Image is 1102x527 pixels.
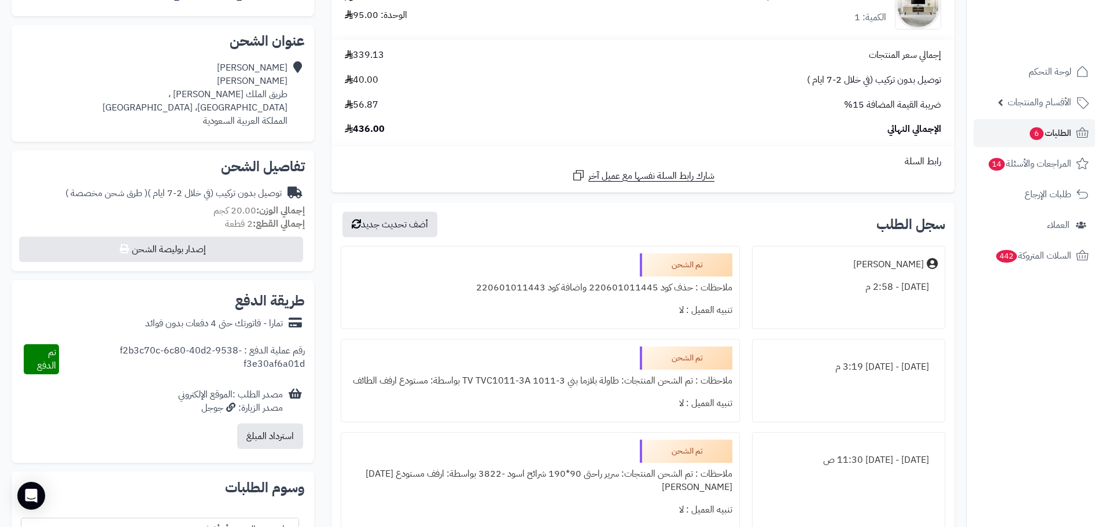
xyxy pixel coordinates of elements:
[336,155,950,168] div: رابط السلة
[19,237,303,262] button: إصدار بوليصة الشحن
[760,276,938,298] div: [DATE] - 2:58 م
[572,168,714,183] a: شارك رابط السلة نفسها مع عميل آخر
[974,180,1095,208] a: طلبات الإرجاع
[987,156,1071,172] span: المراجعات والأسئلة
[348,463,732,499] div: ملاحظات : تم الشحن المنتجات: سرير راحتى 90*190 شرائح اسود -3822 بواسطة: ارفف مستودع [DATE][PERSON...
[869,49,941,62] span: إجمالي سعر المنتجات
[345,49,384,62] span: 339.13
[256,204,305,218] strong: إجمالي الوزن:
[760,356,938,378] div: [DATE] - [DATE] 3:19 م
[640,440,732,463] div: تم الشحن
[844,98,941,112] span: ضريبة القيمة المضافة 15%
[995,248,1071,264] span: السلات المتروكة
[854,11,886,24] div: الكمية: 1
[345,123,385,136] span: 436.00
[21,481,305,495] h2: وسوم الطلبات
[178,401,283,415] div: مصدر الزيارة: جوجل
[21,34,305,48] h2: عنوان الشحن
[807,73,941,87] span: توصيل بدون تركيب (في خلال 2-7 ايام )
[876,218,945,231] h3: سجل الطلب
[37,345,56,373] span: تم الدفع
[974,119,1095,147] a: الطلبات6
[21,160,305,174] h2: تفاصيل الشحن
[853,258,924,271] div: [PERSON_NAME]
[237,423,303,449] button: استرداد المبلغ
[102,61,288,127] div: [PERSON_NAME] [PERSON_NAME] طريق الملك [PERSON_NAME] ، [GEOGRAPHIC_DATA]، [GEOGRAPHIC_DATA] الممل...
[974,58,1095,86] a: لوحة التحكم
[1024,186,1071,202] span: طلبات الإرجاع
[17,482,45,510] div: Open Intercom Messenger
[59,344,305,374] div: رقم عملية الدفع : f2b3c70c-6c80-40d2-9538-f3e30af6a01d
[348,370,732,392] div: ملاحظات : تم الشحن المنتجات: طاولة بلازما بني 3-1011 TV TVC1011-3A بواسطة: مستودع ارفف الطائف
[253,217,305,231] strong: إجمالي القطع:
[348,392,732,415] div: تنبيه العميل : لا
[345,73,378,87] span: 40.00
[1047,217,1070,233] span: العملاء
[640,253,732,277] div: تم الشحن
[1008,94,1071,110] span: الأقسام والمنتجات
[348,499,732,521] div: تنبيه العميل : لا
[1029,127,1044,141] span: 6
[145,317,283,330] div: تمارا - فاتورتك حتى 4 دفعات بدون فوائد
[1029,125,1071,141] span: الطلبات
[1023,24,1091,48] img: logo-2.png
[974,242,1095,270] a: السلات المتروكة442
[996,250,1018,263] span: 442
[235,294,305,308] h2: طريقة الدفع
[1029,64,1071,80] span: لوحة التحكم
[213,204,305,218] small: 20.00 كجم
[345,9,407,22] div: الوحدة: 95.00
[65,186,148,200] span: ( طرق شحن مخصصة )
[345,98,378,112] span: 56.87
[760,449,938,471] div: [DATE] - [DATE] 11:30 ص
[974,211,1095,239] a: العملاء
[348,299,732,322] div: تنبيه العميل : لا
[887,123,941,136] span: الإجمالي النهائي
[640,347,732,370] div: تم الشحن
[988,158,1005,171] span: 14
[348,277,732,299] div: ملاحظات : حذف كود 220601011445 واضافة كود 220601011443
[588,169,714,183] span: شارك رابط السلة نفسها مع عميل آخر
[342,212,437,237] button: أضف تحديث جديد
[225,217,305,231] small: 2 قطعة
[974,150,1095,178] a: المراجعات والأسئلة14
[178,388,283,415] div: مصدر الطلب :الموقع الإلكتروني
[65,187,282,200] div: توصيل بدون تركيب (في خلال 2-7 ايام )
